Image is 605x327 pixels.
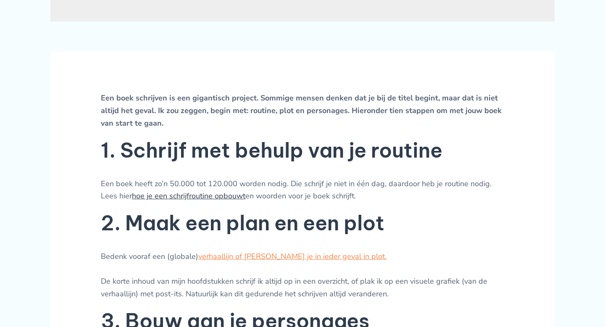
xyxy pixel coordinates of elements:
h2: 1. Schrijf met behulp van je routine [101,137,504,163]
p: Bedenk vooraf een (globale) De korte inhoud van mijn hoofdstukken schrijf ik altijd op in een ove... [101,251,504,301]
p: Een boek heeft zo’n 50.000 tot 120.000 worden nodig. Die schrijf je niet in één dag, daardoor heb... [101,178,504,203]
a: hoe je een schrijfroutine opbouwt [132,191,245,201]
h2: 2. Maak een plan en een plot [101,210,504,236]
strong: Een boek schrijven is een gigantisch project. Sommige mensen denken dat je bij de titel begint, m... [101,93,502,128]
a: verhaallijn of [PERSON_NAME] je in ieder geval in plot. [198,251,387,261]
